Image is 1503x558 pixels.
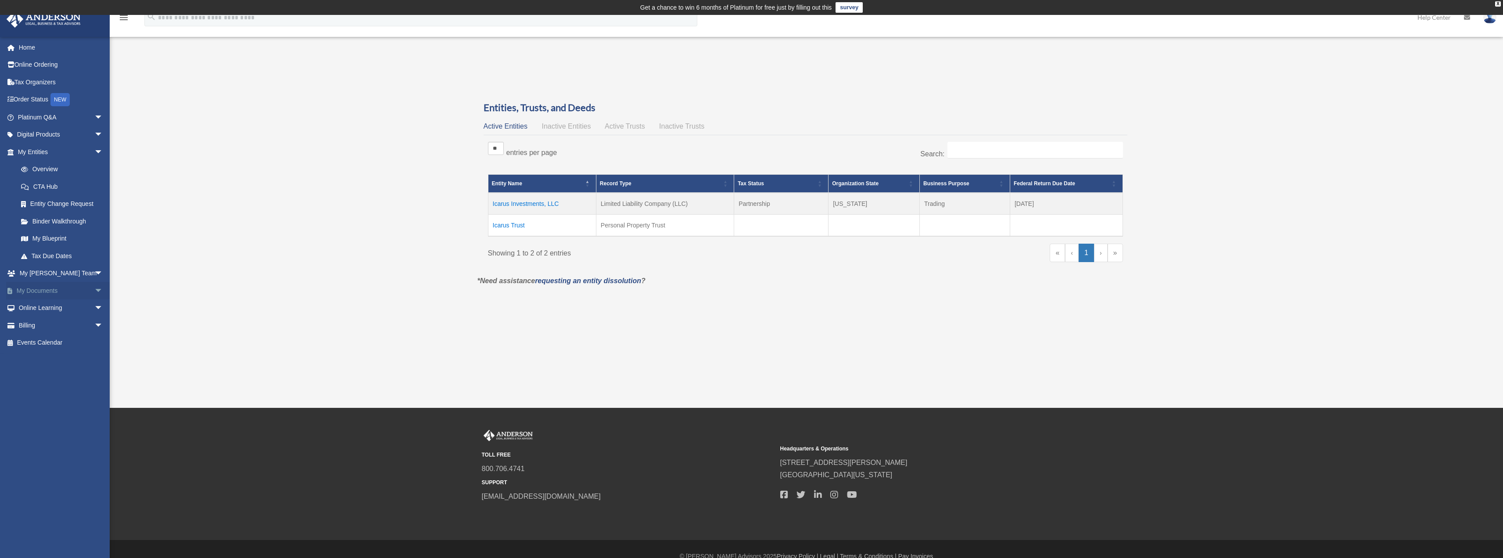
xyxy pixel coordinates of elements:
a: menu [118,15,129,23]
td: Limited Liability Company (LLC) [596,193,734,215]
a: Next [1094,244,1108,262]
div: close [1495,1,1501,7]
th: Organization State: Activate to sort [829,174,920,193]
small: TOLL FREE [482,450,774,460]
a: Online Learningarrow_drop_down [6,299,116,317]
th: Entity Name: Activate to invert sorting [488,174,596,193]
a: Overview [12,161,108,178]
a: My Documentsarrow_drop_down [6,282,116,299]
div: NEW [50,93,70,106]
em: *Need assistance ? [477,277,646,284]
a: Order StatusNEW [6,91,116,109]
img: User Pic [1483,11,1496,24]
th: Federal Return Due Date: Activate to sort [1010,174,1123,193]
td: Personal Property Trust [596,214,734,236]
span: Active Entities [484,122,527,130]
td: [DATE] [1010,193,1123,215]
a: Tax Organizers [6,73,116,91]
span: Tax Status [738,180,764,187]
a: First [1050,244,1065,262]
a: Billingarrow_drop_down [6,317,116,334]
span: arrow_drop_down [94,282,112,300]
a: Digital Productsarrow_drop_down [6,126,116,144]
a: My Entitiesarrow_drop_down [6,143,112,161]
span: Inactive Trusts [659,122,704,130]
a: Online Ordering [6,56,116,74]
span: Active Trusts [605,122,645,130]
td: Partnership [734,193,829,215]
h3: Entities, Trusts, and Deeds [484,101,1127,115]
span: arrow_drop_down [94,126,112,144]
a: Events Calendar [6,334,116,352]
a: requesting an entity dissolution [535,277,641,284]
span: Inactive Entities [542,122,591,130]
span: Federal Return Due Date [1014,180,1075,187]
a: Home [6,39,116,56]
span: arrow_drop_down [94,299,112,317]
a: Entity Change Request [12,195,112,213]
span: arrow_drop_down [94,143,112,161]
a: Previous [1065,244,1079,262]
a: My [PERSON_NAME] Teamarrow_drop_down [6,265,116,282]
td: [US_STATE] [829,193,920,215]
td: Trading [920,193,1010,215]
span: Entity Name [492,180,522,187]
span: arrow_drop_down [94,317,112,335]
div: Showing 1 to 2 of 2 entries [488,244,799,259]
a: Last [1108,244,1123,262]
img: Anderson Advisors Platinum Portal [482,430,534,441]
td: Icarus Trust [488,214,596,236]
th: Business Purpose: Activate to sort [920,174,1010,193]
div: Get a chance to win 6 months of Platinum for free just by filling out this [640,2,832,13]
a: survey [836,2,863,13]
a: Platinum Q&Aarrow_drop_down [6,108,116,126]
i: menu [118,12,129,23]
a: [EMAIL_ADDRESS][DOMAIN_NAME] [482,493,601,500]
td: Icarus Investments, LLC [488,193,596,215]
a: 800.706.4741 [482,465,525,472]
img: Anderson Advisors Platinum Portal [4,11,83,28]
a: My Blueprint [12,230,112,248]
small: SUPPORT [482,478,774,487]
a: Binder Walkthrough [12,212,112,230]
th: Tax Status: Activate to sort [734,174,829,193]
span: arrow_drop_down [94,265,112,283]
i: search [147,12,156,22]
small: Headquarters & Operations [780,444,1073,454]
label: entries per page [506,149,557,156]
a: 1 [1079,244,1094,262]
a: Tax Due Dates [12,247,112,265]
a: [STREET_ADDRESS][PERSON_NAME] [780,459,908,466]
span: Organization State [832,180,879,187]
span: arrow_drop_down [94,108,112,126]
label: Search: [920,150,944,158]
a: [GEOGRAPHIC_DATA][US_STATE] [780,471,893,479]
a: CTA Hub [12,178,112,195]
span: Record Type [600,180,631,187]
th: Record Type: Activate to sort [596,174,734,193]
span: Business Purpose [923,180,969,187]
